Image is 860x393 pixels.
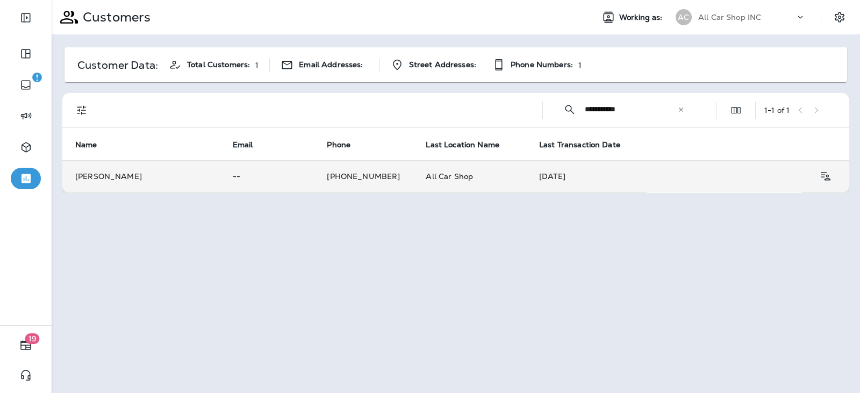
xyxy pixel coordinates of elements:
span: Email Addresses: [299,60,363,69]
p: Customers [78,9,150,25]
p: -- [233,172,302,181]
div: 1 - 1 of 1 [764,106,790,115]
span: Name [75,140,97,149]
button: Settings [830,8,849,27]
p: 1 [578,61,582,69]
button: Customer Details [814,166,836,187]
span: Phone Numbers: [511,60,573,69]
span: Street Addresses: [409,60,476,69]
span: Working as: [619,13,665,22]
span: Last Location Name [426,140,513,149]
span: 19 [25,333,40,344]
td: [PHONE_NUMBER] [314,160,413,192]
button: Collapse Search [559,99,580,120]
span: Last Location Name [426,140,499,149]
span: All Car Shop [426,172,473,181]
button: Expand Sidebar [11,7,41,28]
span: Last Transaction Date [539,140,634,149]
span: Total Customers: [187,60,250,69]
button: 19 [11,334,41,356]
p: 1 [255,61,259,69]
span: Email [233,140,267,149]
p: Customer Data: [77,61,158,69]
button: Edit Fields [725,99,747,121]
p: All Car Shop INC [698,13,761,22]
span: Name [75,140,111,149]
button: Filters [71,99,92,121]
span: Phone [327,140,350,149]
span: Last Transaction Date [539,140,620,149]
div: AC [676,9,692,25]
span: Email [233,140,253,149]
td: [DATE] [526,160,647,192]
span: Phone [327,140,364,149]
td: [PERSON_NAME] [62,160,220,192]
